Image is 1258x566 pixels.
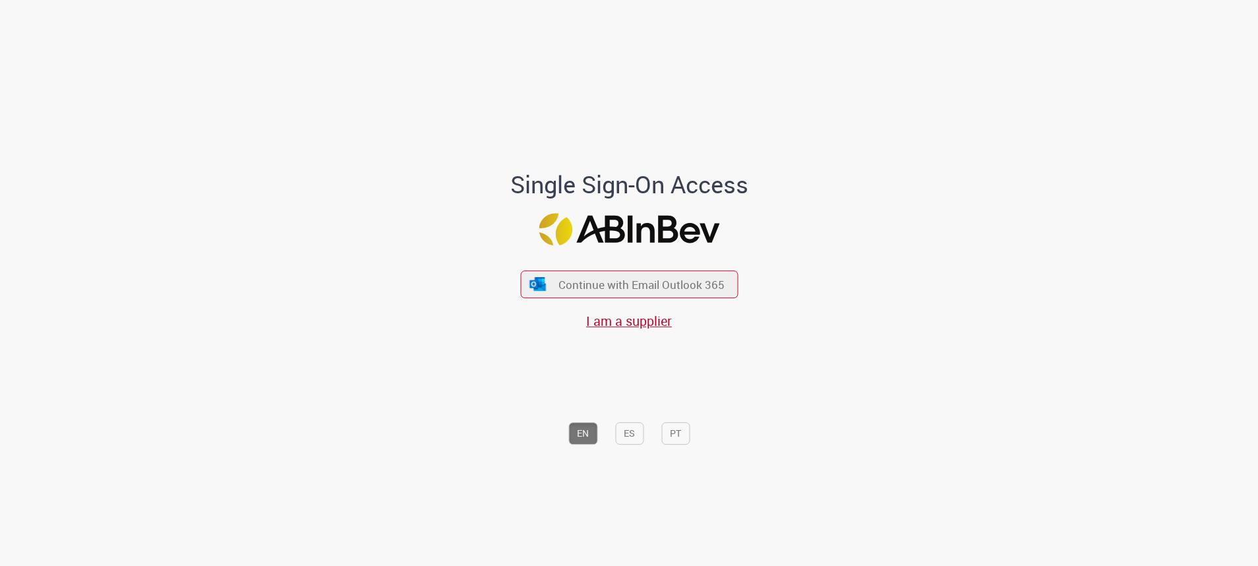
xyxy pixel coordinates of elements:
img: Logo ABInBev [539,213,719,245]
button: ES [615,423,644,445]
button: EN [568,423,597,445]
span: Continue with Email Outlook 365 [558,277,725,292]
a: I am a supplier [586,312,672,330]
img: ícone Azure/Microsoft 360 [529,277,547,291]
button: PT [661,423,690,445]
button: ícone Azure/Microsoft 360 Continue with Email Outlook 365 [520,271,738,298]
h1: Single Sign-On Access [446,172,812,198]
